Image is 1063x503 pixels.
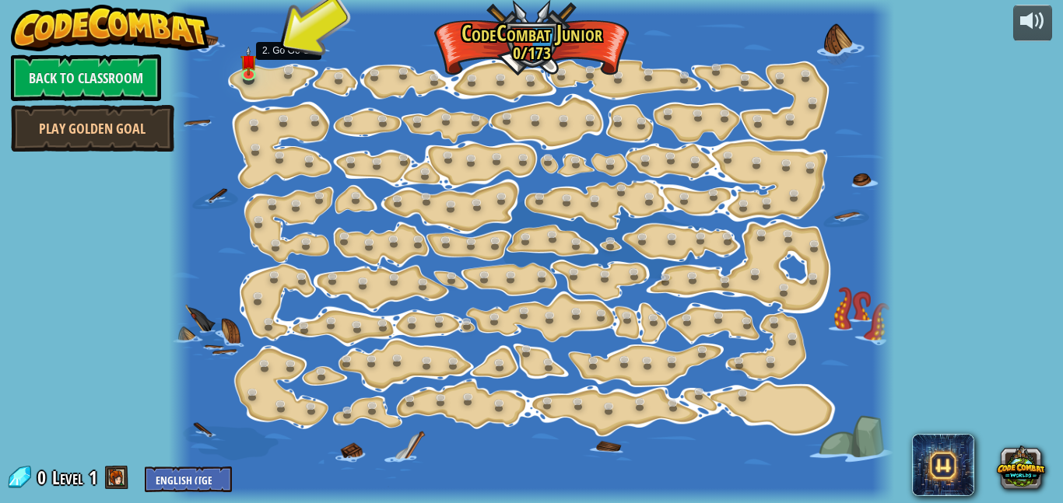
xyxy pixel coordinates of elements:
img: level-banner-unstarted.png [240,47,257,75]
a: Play Golden Goal [11,105,174,152]
a: Back to Classroom [11,54,161,101]
span: 0 [37,465,51,490]
img: CodeCombat - Learn how to code by playing a game [11,5,210,51]
span: Level [52,465,83,491]
span: 1 [89,465,97,490]
button: Adjust volume [1013,5,1052,41]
